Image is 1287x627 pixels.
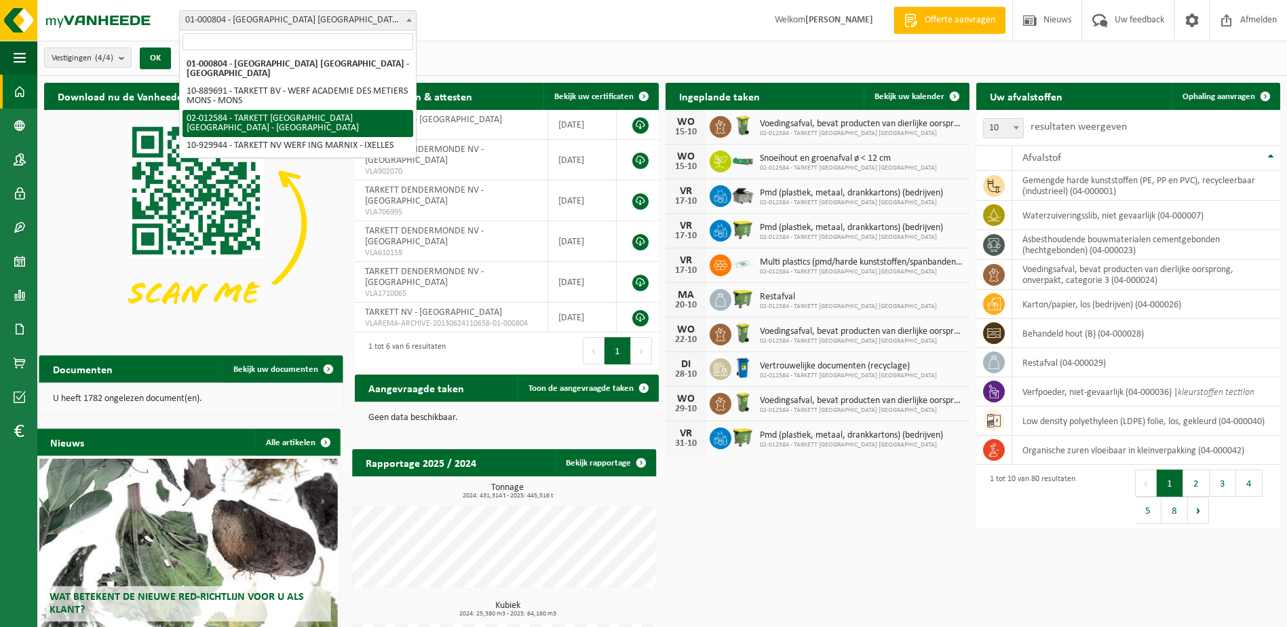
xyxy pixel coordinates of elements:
td: [DATE] [548,262,617,303]
span: 02-012584 - TARKETT [GEOGRAPHIC_DATA] [GEOGRAPHIC_DATA] [760,199,943,207]
button: 4 [1236,470,1263,497]
span: Pmd (plastiek, metaal, drankkartons) (bedrijven) [760,223,943,233]
td: karton/papier, los (bedrijven) (04-000026) [1012,290,1280,319]
button: 8 [1161,497,1188,524]
img: WB-1100-HPE-GN-50 [731,218,754,241]
div: WO [672,324,699,335]
img: Download de VHEPlus App [44,110,348,338]
td: [DATE] [548,303,617,332]
span: 2024: 25,380 m3 - 2025: 64,160 m3 [359,611,656,617]
span: 2024: 431,314 t - 2025: 445,516 t [359,493,656,499]
i: kleurstoffen tectilon [1178,387,1254,398]
div: WO [672,394,699,404]
span: 02-012584 - TARKETT [GEOGRAPHIC_DATA] [GEOGRAPHIC_DATA] [760,233,943,242]
span: 01-000804 - TARKETT NV - WAALWIJK [180,11,416,30]
td: low density polyethyleen (LDPE) folie, los, gekleurd (04-000040) [1012,406,1280,436]
a: Bekijk uw documenten [223,356,342,383]
span: Bekijk uw documenten [233,365,318,374]
button: Next [631,337,652,364]
li: 10-929944 - TARKETT NV WERF ING MARNIX - IXELLES [183,137,413,155]
td: [DATE] [548,110,617,140]
li: 01-000804 - [GEOGRAPHIC_DATA] [GEOGRAPHIC_DATA] - [GEOGRAPHIC_DATA] [183,56,413,83]
div: 31-10 [672,439,699,449]
button: Previous [583,337,604,364]
span: Toon de aangevraagde taken [529,384,634,393]
span: Voedingsafval, bevat producten van dierlijke oorsprong, onverpakt, categorie 3 [760,119,963,130]
img: WB-0140-HPE-GN-50 [731,322,754,345]
div: VR [672,186,699,197]
span: Vestigingen [52,48,113,69]
button: 1 [604,337,631,364]
h2: Ingeplande taken [666,83,773,109]
div: 17-10 [672,266,699,275]
h2: Rapportage 2025 / 2024 [352,449,490,476]
td: asbesthoudende bouwmaterialen cementgebonden (hechtgebonden) (04-000023) [1012,230,1280,260]
a: Bekijk uw kalender [864,83,968,110]
span: TARKETT NV - [GEOGRAPHIC_DATA] [365,307,502,318]
div: 15-10 [672,162,699,172]
div: DI [672,359,699,370]
div: 29-10 [672,404,699,414]
img: WB-0140-HPE-GN-50 [731,114,754,137]
label: resultaten weergeven [1031,121,1127,132]
span: RED25003805 [365,126,537,136]
h2: Nieuws [37,429,98,455]
div: 20-10 [672,301,699,310]
h2: Aangevraagde taken [355,375,478,401]
img: WB-1100-HPE-GN-50 [731,425,754,449]
span: 01-000804 - TARKETT NV - WAALWIJK [179,10,417,31]
div: WO [672,151,699,162]
span: TARKETT DENDERMONDE NV - [GEOGRAPHIC_DATA] [365,267,484,288]
span: Voedingsafval, bevat producten van dierlijke oorsprong, onverpakt, categorie 3 [760,396,963,406]
h2: Download nu de Vanheede+ app! [44,83,225,109]
a: Alle artikelen [255,429,339,456]
count: (4/4) [95,54,113,62]
span: Bekijk uw certificaten [554,92,634,101]
a: Toon de aangevraagde taken [518,375,657,402]
span: VLA706995 [365,207,537,218]
td: waterzuiveringsslib, niet gevaarlijk (04-000007) [1012,201,1280,230]
button: OK [140,47,171,69]
li: 10-889691 - TARKETT BV - WERF ACADEMIE DES METIERS MONS - MONS [183,83,413,110]
div: VR [672,221,699,231]
button: 5 [1135,497,1161,524]
button: Vestigingen(4/4) [44,47,132,68]
span: 10 [983,118,1024,138]
td: gemengde harde kunststoffen (PE, PP en PVC), recycleerbaar (industrieel) (04-000001) [1012,171,1280,201]
span: 02-012584 - TARKETT [GEOGRAPHIC_DATA] [GEOGRAPHIC_DATA] [760,164,937,172]
span: TARKETT NV - [GEOGRAPHIC_DATA] [365,115,502,125]
span: Bekijk uw kalender [875,92,944,101]
img: WB-0140-HPE-GN-50 [731,391,754,414]
td: verfpoeder, niet-gevaarlijk (04-000036) | [1012,377,1280,406]
img: HK-XC-10-GN-00 [731,154,754,166]
span: Pmd (plastiek, metaal, drankkartons) (bedrijven) [760,430,943,441]
a: Ophaling aanvragen [1172,83,1279,110]
td: voedingsafval, bevat producten van dierlijke oorsprong, onverpakt, categorie 3 (04-000024) [1012,260,1280,290]
span: 02-012584 - TARKETT [GEOGRAPHIC_DATA] [GEOGRAPHIC_DATA] [760,130,963,138]
a: Bekijk rapportage [555,449,655,476]
div: WO [672,117,699,128]
span: VLA1710065 [365,288,537,299]
a: Offerte aanvragen [894,7,1005,34]
span: VLA610159 [365,248,537,259]
h2: Uw afvalstoffen [976,83,1076,109]
p: Geen data beschikbaar. [368,413,645,423]
div: 22-10 [672,335,699,345]
div: VR [672,428,699,439]
td: restafval (04-000029) [1012,348,1280,377]
span: VLA902070 [365,166,537,177]
span: VLAREMA-ARCHIVE-20130624110658-01-000804 [365,318,537,329]
div: 17-10 [672,231,699,241]
span: TARKETT DENDERMONDE NV - [GEOGRAPHIC_DATA] [365,145,484,166]
img: LP-SK-00500-LPE-16 [731,252,754,275]
button: 2 [1183,470,1210,497]
div: MA [672,290,699,301]
span: 02-012584 - TARKETT [GEOGRAPHIC_DATA] [GEOGRAPHIC_DATA] [760,337,963,345]
img: WB-5000-GAL-GY-01 [731,183,754,206]
span: Wat betekent de nieuwe RED-richtlijn voor u als klant? [50,592,304,615]
span: Multi plastics (pmd/harde kunststoffen/spanbanden/eps/folie naturel/folie gemeng... [760,257,963,268]
div: 15-10 [672,128,699,137]
p: U heeft 1782 ongelezen document(en). [53,394,330,404]
span: 10 [984,119,1023,138]
div: 1 tot 10 van 80 resultaten [983,468,1075,525]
